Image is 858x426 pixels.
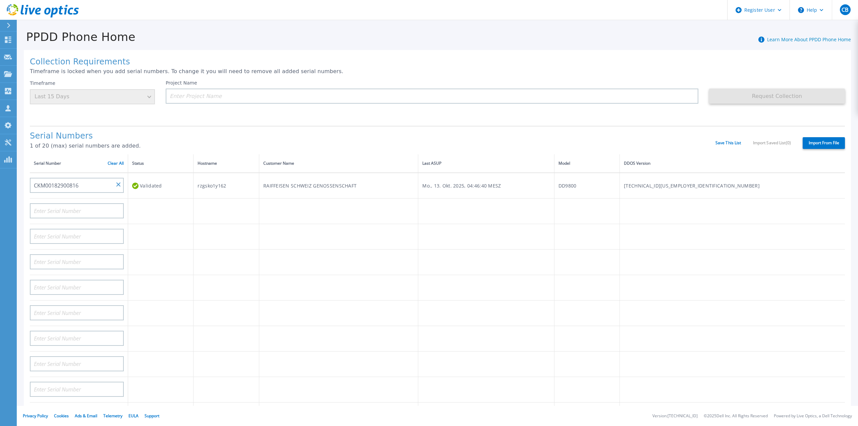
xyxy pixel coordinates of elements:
[103,413,122,419] a: Telemetry
[774,414,852,418] li: Powered by Live Optics, a Dell Technology
[620,173,845,199] td: [TECHNICAL_ID][US_EMPLOYER_IDENTIFICATION_NUMBER]
[30,81,55,86] label: Timeframe
[842,7,848,12] span: CB
[166,89,698,104] input: Enter Project Name
[767,36,851,43] a: Learn More About PPDD Phone Home
[30,143,715,149] p: 1 of 20 (max) serial numbers are added.
[145,413,159,419] a: Support
[554,173,620,199] td: DD9800
[166,81,197,85] label: Project Name
[259,154,418,173] th: Customer Name
[30,57,845,67] h1: Collection Requirements
[108,161,124,166] a: Clear All
[194,173,259,199] td: rzgsko1y162
[30,178,124,193] input: Enter Serial Number
[194,154,259,173] th: Hostname
[23,413,48,419] a: Privacy Policy
[709,89,845,104] button: Request Collection
[259,173,418,199] td: RAIFFEISEN SCHWEIZ GENOSSENSCHAFT
[30,131,715,141] h1: Serial Numbers
[30,331,124,346] input: Enter Serial Number
[704,414,768,418] li: © 2025 Dell Inc. All Rights Reserved
[554,154,620,173] th: Model
[418,154,554,173] th: Last ASUP
[620,154,845,173] th: DDOS Version
[418,173,554,199] td: Mo., 13. Okt. 2025, 04:46:40 MESZ
[34,160,124,167] div: Serial Number
[30,305,124,320] input: Enter Serial Number
[132,179,189,192] div: Validated
[75,413,97,419] a: Ads & Email
[30,68,845,74] p: Timeframe is locked when you add serial numbers. To change it you will need to remove all added s...
[803,137,845,149] label: Import From File
[30,203,124,218] input: Enter Serial Number
[715,141,741,145] a: Save This List
[128,154,194,173] th: Status
[17,31,136,44] h1: PPDD Phone Home
[128,413,139,419] a: EULA
[652,414,698,418] li: Version: [TECHNICAL_ID]
[54,413,69,419] a: Cookies
[30,229,124,244] input: Enter Serial Number
[30,254,124,269] input: Enter Serial Number
[30,382,124,397] input: Enter Serial Number
[30,356,124,371] input: Enter Serial Number
[30,280,124,295] input: Enter Serial Number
